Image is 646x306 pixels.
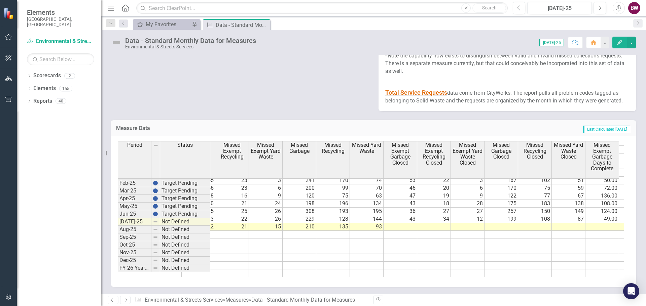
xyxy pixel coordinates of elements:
td: 200 [283,184,316,192]
img: BgCOk07PiH71IgAAAABJRU5ErkJggg== [153,180,158,186]
img: 8DAGhfEEPCf229AAAAAElFTkSuQmCC [153,258,158,263]
td: 36 [384,208,417,215]
span: Missed Exempt Garbage Closed [385,142,416,166]
button: [DATE]-25 [527,2,592,14]
span: Missed Garbage [284,142,315,154]
td: Target Pending [160,179,210,187]
span: Missed Exempt Garbage Days to Complete [587,142,617,172]
input: Search ClearPoint... [136,2,508,14]
p: *Note the capability now exists to distinguish between valid and invalid missed collections reque... [385,51,629,77]
td: 63 [350,192,384,200]
span: Period [127,142,142,148]
td: 74 [350,177,384,184]
p: data come from CityWorks. The report pulls all problem codes tagged as belonging to Solid Waste a... [385,87,629,105]
span: [DATE]-25 [539,39,564,46]
td: Not Defined [160,257,210,264]
img: 8DAGhfEEPCf229AAAAAElFTkSuQmCC [153,227,158,232]
a: Reports [33,97,52,105]
td: 27 [417,208,451,215]
td: 195 [350,208,384,215]
td: Aug-25 [118,226,151,233]
td: 23 [215,184,249,192]
span: Missed Exempt Recycling Closed [419,142,449,166]
td: Not Defined [160,241,210,249]
img: BgCOk07PiH71IgAAAABJRU5ErkJggg== [153,211,158,217]
td: Mar-25 [118,187,151,195]
td: 198 [283,200,316,208]
td: Not Defined [160,218,210,226]
td: 6 [451,184,485,192]
td: 9 [451,192,485,200]
img: 8DAGhfEEPCf229AAAAAElFTkSuQmCC [153,250,158,255]
td: 26 [249,215,283,223]
td: 26 [249,208,283,215]
td: 19 [417,192,451,200]
a: Elements [33,85,56,92]
td: 87 [552,215,585,223]
td: 72.00 [585,184,619,192]
td: 241 [283,177,316,184]
td: 196 [316,200,350,208]
td: 25 [215,208,249,215]
td: 49.00 [585,215,619,223]
div: My Favorites [146,20,190,29]
td: Not Defined [160,264,210,272]
td: 108 [518,215,552,223]
span: Missed Exempt Recycling [217,142,247,160]
td: 308 [283,208,316,215]
td: Not Defined [160,249,210,257]
td: 6 [249,184,283,192]
td: Not Defined [160,233,210,241]
input: Search Below... [27,53,94,65]
td: 53 [384,177,417,184]
td: 15 [249,223,283,231]
td: 170 [485,184,518,192]
td: Nov-25 [118,249,151,257]
td: 59 [552,184,585,192]
td: 21 [215,200,249,208]
button: BW [628,2,640,14]
td: 138 [552,200,585,208]
td: Target Pending [160,187,210,195]
td: Target Pending [160,210,210,218]
td: 12 [451,215,485,223]
span: Missed Recycling [318,142,348,154]
a: Measures [225,297,249,303]
span: Total Service Requests [385,89,447,96]
img: 8DAGhfEEPCf229AAAAAElFTkSuQmCC [153,234,158,240]
div: Data - Standard Monthly Data for Measures [125,37,256,44]
a: Environmental & Streets Services [27,38,94,45]
img: 8DAGhfEEPCf229AAAAAElFTkSuQmCC [153,219,158,224]
td: 47 [384,192,417,200]
td: 183 [518,200,552,208]
td: 50.00 [585,177,619,184]
div: Data - Standard Monthly Data for Measures [216,21,268,29]
td: 16 [215,192,249,200]
img: BgCOk07PiH71IgAAAABJRU5ErkJggg== [153,188,158,193]
td: 28 [451,200,485,208]
span: Missed Garbage Closed [486,142,516,160]
td: 93 [350,223,384,231]
td: 77 [518,192,552,200]
td: 3 [249,177,283,184]
td: 75 [316,192,350,200]
div: 40 [56,98,66,104]
span: Search [482,5,497,10]
td: Dec-25 [118,257,151,264]
td: 199 [485,215,518,223]
td: 229 [283,215,316,223]
td: 149 [552,208,585,215]
td: Oct-25 [118,241,151,249]
td: 18 [417,200,451,208]
td: 22 [215,215,249,223]
img: 8DAGhfEEPCf229AAAAAElFTkSuQmCC [153,265,158,271]
td: 34 [417,215,451,223]
td: 43 [384,200,417,208]
td: Not Defined [160,226,210,233]
td: 193 [316,208,350,215]
span: Missed Exempt Yard Waste Closed [452,142,483,166]
td: 27 [451,208,485,215]
td: 21 [215,223,249,231]
td: 120 [283,192,316,200]
img: ClearPoint Strategy [3,8,15,19]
